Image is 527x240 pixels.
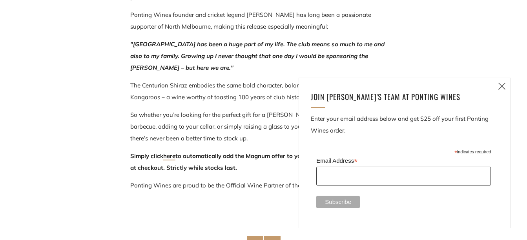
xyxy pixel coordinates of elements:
[163,164,237,171] span: . Strictly while stocks last.
[130,152,329,160] span: Simply click to automatically add the Magnum offer to your cart, or
[130,11,371,30] span: Ponting Wines founder and cricket legend [PERSON_NAME] has long been a passionate supporter of No...
[311,113,498,136] p: Enter your email address below and get $25 off your first Ponting Wines order.
[311,90,489,103] h4: Join [PERSON_NAME]'s team at ponting Wines
[316,147,491,155] div: indicates required
[316,196,360,208] input: Subscribe
[130,111,384,142] span: So whether you’re looking for the perfect gift for a [PERSON_NAME] fan, hosting a match day barbe...
[316,155,491,166] label: Email Address
[130,40,385,71] em: "[GEOGRAPHIC_DATA] has been a huge part of my life. The club means so much to me and also to my f...
[163,152,175,160] a: here
[130,182,388,189] span: Ponting Wines are proud to be the Official Wine Partner of the North Melbourne Football Club.
[130,82,385,101] span: The Centurion Shiraz embodies the same bold character, balance, and strength that define the Kang...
